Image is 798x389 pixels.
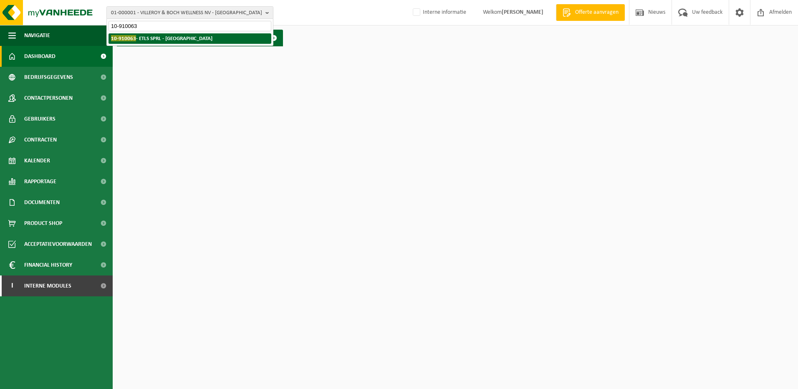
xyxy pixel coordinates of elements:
span: Documenten [24,192,60,213]
input: Zoeken naar gekoppelde vestigingen [109,21,271,31]
span: Interne modules [24,275,71,296]
span: Kalender [24,150,50,171]
strong: [PERSON_NAME] [502,9,543,15]
span: Gebruikers [24,109,56,129]
strong: - ETLS SPRL - [GEOGRAPHIC_DATA] [111,35,212,41]
span: Bedrijfsgegevens [24,67,73,88]
a: Offerte aanvragen [556,4,625,21]
span: Navigatie [24,25,50,46]
span: 10-910063 [111,35,136,41]
span: Offerte aanvragen [573,8,621,17]
span: Acceptatievoorwaarden [24,234,92,255]
label: Interne informatie [411,6,466,19]
span: 01-000001 - VILLEROY & BOCH WELLNESS NV - [GEOGRAPHIC_DATA] [111,7,262,19]
span: Financial History [24,255,72,275]
span: Contactpersonen [24,88,73,109]
span: Contracten [24,129,57,150]
span: Rapportage [24,171,56,192]
span: I [8,275,16,296]
span: Product Shop [24,213,62,234]
button: 01-000001 - VILLEROY & BOCH WELLNESS NV - [GEOGRAPHIC_DATA] [106,6,273,19]
span: Dashboard [24,46,56,67]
